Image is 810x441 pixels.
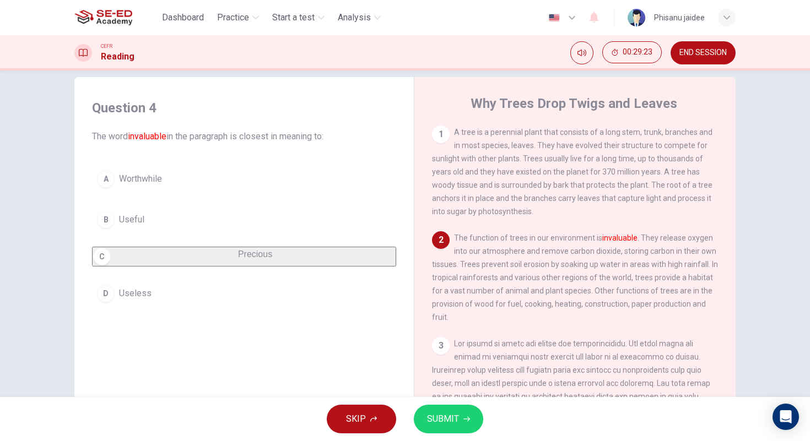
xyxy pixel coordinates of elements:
div: A [97,170,115,188]
h1: Reading [101,50,134,63]
div: 3 [432,337,450,355]
span: Dashboard [162,11,204,24]
span: The function of trees in our environment is . They release oxygen into our atmosphere and remove ... [432,233,718,322]
button: BUseful [92,206,396,233]
div: Mute [570,41,593,64]
h4: Question 4 [92,99,396,117]
span: 00:29:23 [623,48,652,57]
span: SKIP [346,411,366,427]
h4: Why Trees Drop Twigs and Leaves [471,95,677,112]
button: 00:29:23 [602,41,662,63]
button: SUBMIT [414,405,483,433]
button: DUseless [92,280,396,307]
button: AWorthwhile [92,165,396,193]
div: Phisanu jaidee [654,11,705,24]
span: A tree is a perennial plant that consists of a long stem, trunk, branches and in most species, le... [432,128,712,216]
div: Hide [602,41,662,64]
div: D [97,285,115,302]
button: CPrecious [92,247,396,266]
span: SUBMIT [427,411,459,427]
span: Precious [238,249,272,259]
span: Start a test [272,11,315,24]
font: invaluable [128,131,166,141]
img: en [547,14,561,22]
button: Practice [213,8,263,28]
font: invaluable [602,233,638,242]
div: 2 [432,231,450,249]
button: SKIP [327,405,396,433]
span: Useful [119,213,144,226]
span: END SESSION [679,48,727,57]
span: Useless [119,287,152,300]
span: CEFR [101,42,112,50]
img: SE-ED Academy logo [74,7,132,29]
span: The word in the paragraph is closest in meaning to: [92,130,396,143]
button: Start a test [268,8,329,28]
button: END SESSION [671,41,736,64]
a: SE-ED Academy logo [74,7,158,29]
span: Analysis [338,11,371,24]
span: Worthwhile [119,172,162,186]
div: B [97,211,115,228]
button: Dashboard [158,8,208,28]
div: 1 [432,126,450,143]
button: Analysis [333,8,385,28]
div: C [93,248,111,265]
span: Practice [217,11,249,24]
div: Open Intercom Messenger [773,404,799,430]
img: Profile picture [628,9,645,26]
